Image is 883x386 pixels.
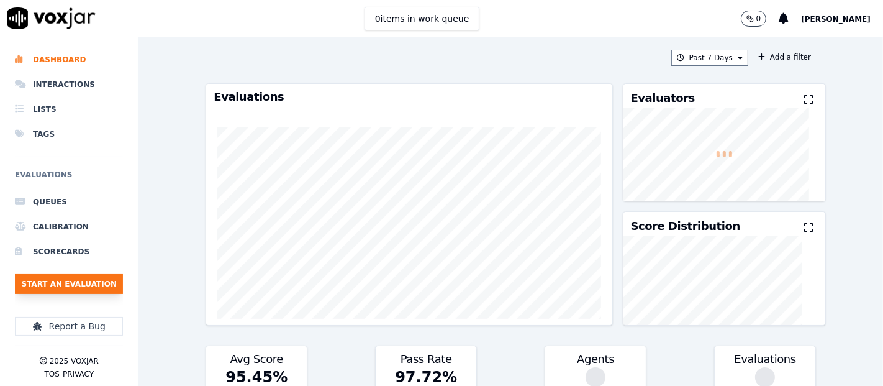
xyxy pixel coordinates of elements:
[15,122,123,147] a: Tags
[15,274,123,294] button: Start an Evaluation
[15,190,123,214] a: Queues
[44,369,59,379] button: TOS
[15,47,123,72] a: Dashboard
[15,317,123,336] button: Report a Bug
[741,11,779,27] button: 0
[631,93,695,104] h3: Evaluators
[15,97,123,122] a: Lists
[15,167,123,190] h6: Evaluations
[365,7,480,30] button: 0items in work queue
[50,356,99,366] p: 2025 Voxjar
[15,72,123,97] a: Interactions
[15,214,123,239] a: Calibration
[63,369,94,379] button: Privacy
[671,50,748,66] button: Past 7 Days
[741,11,767,27] button: 0
[214,91,604,103] h3: Evaluations
[214,354,299,365] h3: Avg Score
[801,15,871,24] span: [PERSON_NAME]
[756,14,761,24] p: 0
[753,50,816,65] button: Add a filter
[631,221,740,232] h3: Score Distribution
[383,354,469,365] h3: Pass Rate
[7,7,96,29] img: voxjar logo
[553,354,638,365] h3: Agents
[801,11,883,26] button: [PERSON_NAME]
[722,354,808,365] h3: Evaluations
[15,239,123,264] a: Scorecards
